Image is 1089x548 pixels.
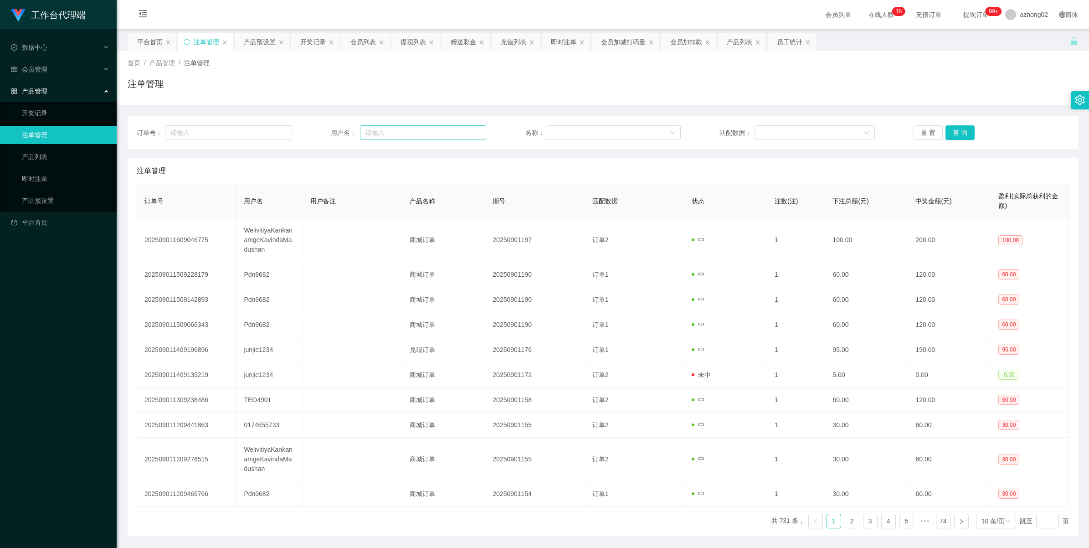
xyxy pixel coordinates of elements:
li: 向后 5 页 [918,514,932,528]
div: 提现列表 [401,33,426,51]
i: 图标: close [755,40,760,45]
div: 产品预设置 [244,33,276,51]
td: 202509011209276515 [137,438,236,481]
td: 202509011309238486 [137,388,236,413]
td: 20250901190 [485,312,585,337]
span: 60.00 [998,395,1019,405]
sup: 1049 [985,7,1002,16]
div: 会员列表 [350,33,376,51]
span: 中 [692,455,704,463]
i: 图标: global [1059,11,1065,18]
td: 120.00 [908,388,991,413]
span: 订单1 [592,346,609,353]
td: 20250901158 [485,388,585,413]
h1: 工作台代理端 [31,0,86,30]
li: 2 [845,514,859,528]
td: 120.00 [908,312,991,337]
td: 20250901190 [485,262,585,287]
a: 注单管理 [22,126,109,144]
input: 请输入 [165,125,292,140]
i: 图标: table [11,66,17,72]
a: 5 [900,514,914,528]
td: 30.00 [825,413,908,438]
i: 图标: close [479,40,484,45]
span: 充值订单 [911,11,946,18]
span: 60.00 [998,295,1019,305]
td: 202509011609046775 [137,218,236,262]
div: 即时注单 [551,33,576,51]
span: 95.00 [998,345,1019,355]
td: 30.00 [825,438,908,481]
a: 3 [863,514,877,528]
td: 20250901190 [485,287,585,312]
span: 订单1 [592,490,609,497]
i: 图标: down [864,130,869,136]
p: 8 [899,7,902,16]
td: 5.00 [825,362,908,388]
span: 60.00 [998,269,1019,279]
span: 30.00 [998,420,1019,430]
span: 30.00 [998,489,1019,499]
span: 中 [692,236,704,243]
td: 商城订单 [402,362,485,388]
i: 图标: unlock [1070,37,1078,45]
h1: 注单管理 [128,77,164,91]
td: 0174655733 [236,413,303,438]
td: 100.00 [825,218,908,262]
td: 120.00 [908,262,991,287]
div: 产品列表 [727,33,752,51]
li: 共 731 条， [771,514,805,528]
span: 状态 [692,197,704,205]
span: 订单号： [137,128,165,138]
span: 注数(注) [775,197,798,205]
sup: 18 [892,7,905,16]
div: 会员加扣款 [670,33,702,51]
a: 1 [827,514,841,528]
span: 中 [692,396,704,403]
i: 图标: left [813,519,818,524]
i: 图标: close [529,40,534,45]
span: 提现订单 [959,11,993,18]
input: 请输入 [360,125,486,140]
div: 员工统计 [777,33,802,51]
span: 名称： [525,128,546,138]
td: Pdn9682 [236,312,303,337]
li: 下一页 [954,514,969,528]
td: Pdn9682 [236,287,303,312]
a: 74 [936,514,950,528]
td: 商城订单 [402,481,485,507]
i: 图标: close [222,40,227,45]
span: 用户名： [331,128,360,138]
span: 订单1 [592,271,609,278]
span: 首页 [128,59,140,67]
span: 在线人数 [864,11,899,18]
td: 60.00 [825,262,908,287]
i: 图标: close [429,40,434,45]
td: 202509011509142893 [137,287,236,312]
span: 订单2 [592,371,609,378]
td: 商城订单 [402,388,485,413]
td: 95.00 [825,337,908,362]
a: 产品列表 [22,148,109,166]
i: 图标: sync [184,39,190,45]
td: 1 [767,287,825,312]
div: 跳至 页 [1020,514,1069,528]
span: ••• [918,514,932,528]
span: / [179,59,180,67]
span: 匹配数据 [592,197,618,205]
i: 图标: check-circle-o [11,44,17,51]
td: 60.00 [825,312,908,337]
span: 订单1 [592,321,609,328]
a: 工作台代理端 [11,11,86,18]
td: 1 [767,362,825,388]
td: 202509011209441863 [137,413,236,438]
span: 产品管理 [149,59,175,67]
td: 商城订单 [402,287,485,312]
td: 1 [767,413,825,438]
a: 产品预设置 [22,191,109,210]
i: 图标: close [705,40,710,45]
span: 下注总额(元) [832,197,868,205]
td: 202509011409135219 [137,362,236,388]
td: 202509011509228179 [137,262,236,287]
